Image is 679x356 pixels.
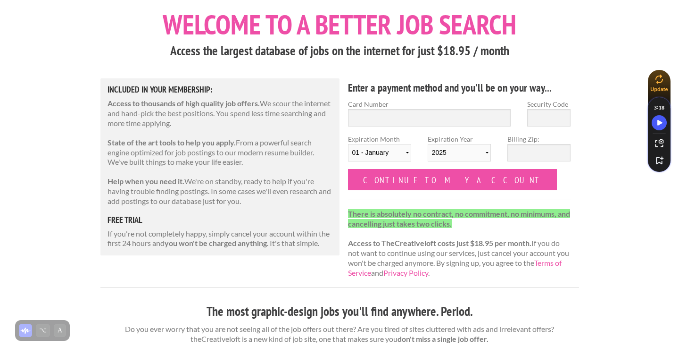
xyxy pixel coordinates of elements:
[383,268,428,277] a: Privacy Policy
[108,85,333,94] h5: Included in Your Membership:
[108,177,184,186] strong: Help when you need it.
[397,334,489,343] strong: don't miss a single job offer.
[348,209,570,228] strong: There is absolutely no contract, no commitment, no minimums, and cancelling just takes two clicks.
[527,99,571,109] label: Security Code
[348,134,411,169] label: Expiration Month
[108,216,333,224] h5: free trial
[108,99,333,128] p: We scour the internet and hand-pick the best positions. You spend less time searching and more ti...
[348,169,557,190] input: Continue to my account
[348,238,531,247] strong: Access to TheCreativeloft costs just $18.95 per month.
[348,209,571,278] p: If you do not want to continue using our services, just cancel your account you won't be charged ...
[428,134,491,169] label: Expiration Year
[100,11,579,38] h1: Welcome to a better job search
[108,138,236,147] strong: State of the art tools to help you apply.
[348,99,511,109] label: Card Number
[100,303,579,321] h3: The most graphic-design jobs you'll find anywhere. Period.
[108,138,333,167] p: From a powerful search engine optimized for job postings to our modern resume builder. We've buil...
[108,229,333,249] p: If you're not completely happy, simply cancel your account within the first 24 hours and . It's t...
[108,99,260,108] strong: Access to thousands of high quality job offers.
[165,238,267,247] strong: you won't be charged anything
[507,134,571,144] label: Billing Zip:
[348,258,562,277] a: Terms of Service
[428,144,491,161] select: Expiration Year
[100,42,579,60] h3: Access the largest database of jobs on the internet for just $18.95 / month
[348,144,411,161] select: Expiration Month
[108,177,333,206] p: We're on standby, ready to help if you're having trouble finding postings. In some cases we'll ev...
[348,80,571,95] h4: Enter a payment method and you'll be on your way...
